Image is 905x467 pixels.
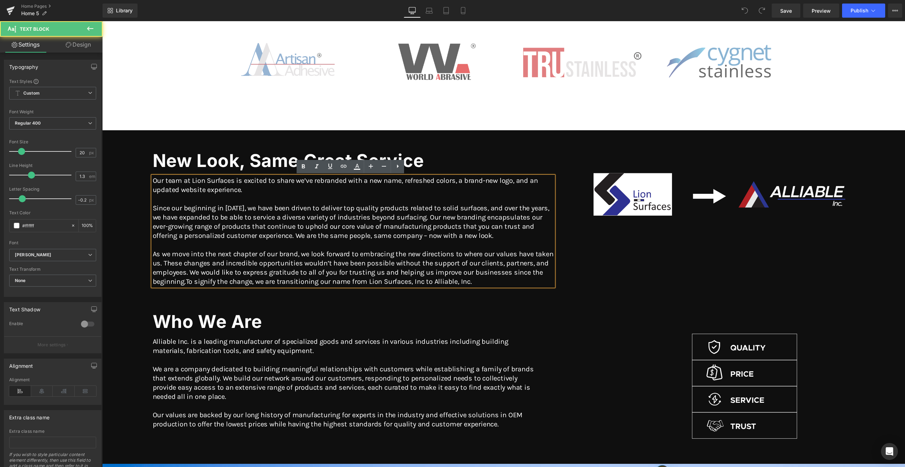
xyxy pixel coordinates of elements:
[89,150,95,155] span: px
[888,4,902,18] button: More
[51,343,436,380] p: We are a company dedicated to building meaningful relationships with customers while establishing...
[89,198,95,202] span: px
[9,411,49,420] div: Extra class name
[9,359,33,369] div: Alignment
[438,4,455,18] a: Tablet
[51,316,436,334] p: Alliable Inc. is a leading manufacturer of specialized goods and services in various industries i...
[421,4,438,18] a: Laptop
[9,109,96,114] div: Font Weight
[881,443,898,460] div: Open Intercom Messenger
[37,342,66,348] p: More settings
[51,182,451,219] p: Since our beginning in [DATE], we have been driven to deliver top quality products related to sol...
[23,90,40,96] b: Custom
[103,4,138,18] a: New Library
[851,8,868,13] span: Publish
[803,4,839,18] a: Preview
[21,11,39,16] span: Home 5
[21,4,103,9] a: Home Pages
[9,163,96,168] div: Line Height
[9,303,40,312] div: Text Shadow
[9,139,96,144] div: Font Size
[53,37,104,53] a: Design
[738,4,752,18] button: Undo
[4,336,101,353] button: More settings
[20,26,49,32] span: Text Block
[51,290,160,311] span: Who We Are
[15,278,26,283] b: None
[9,60,38,70] div: Typography
[51,228,451,265] p: As we move into the next chapter of our brand, we look forward to embracing the new directions to...
[15,252,51,258] i: [PERSON_NAME]
[9,377,96,382] div: Alignment
[22,222,68,229] input: Color
[51,129,322,150] span: New Look, Same Great Service
[79,220,96,232] div: %
[842,4,885,18] button: Publish
[9,210,96,215] div: Text Color
[15,120,41,126] b: Regular 400
[9,267,96,272] div: Text Transform
[9,240,96,245] div: Font
[755,4,769,18] button: Redo
[89,174,95,179] span: em
[9,321,74,328] div: Enable
[116,7,133,14] span: Library
[780,7,792,14] span: Save
[84,256,370,264] span: To signify the change, we are transitioning our name from Lion Surfaces, Inc to Alliable, Inc.
[9,187,96,192] div: Letter Spacing
[455,4,472,18] a: Mobile
[812,7,831,14] span: Preview
[51,389,436,408] p: Our values are backed by our long history of manufacturing for experts in the industry and effect...
[9,78,96,84] div: Text Styles
[51,155,451,173] p: Our team at Lion Surfaces is excited to share we’ve rebranded with a new name, refreshed colors, ...
[9,429,96,434] div: Extra class name
[404,4,421,18] a: Desktop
